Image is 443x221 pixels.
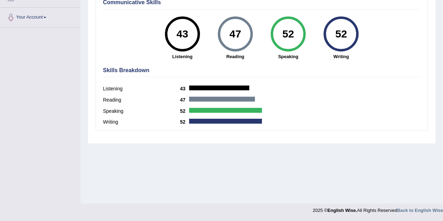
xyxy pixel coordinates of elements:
div: 2025 © All Rights Reserved [313,203,443,214]
strong: Speaking [265,53,311,60]
div: 47 [222,19,248,49]
label: Writing [103,118,180,126]
a: Your Account [0,8,80,25]
b: 43 [180,86,189,91]
label: Reading [103,96,180,104]
strong: Listening [159,53,205,60]
div: 52 [328,19,354,49]
label: Listening [103,85,180,92]
b: 52 [180,119,189,125]
b: 47 [180,97,189,103]
strong: Writing [318,53,364,60]
div: 52 [275,19,301,49]
a: Back to English Wise [397,208,443,213]
h4: Skills Breakdown [103,67,421,74]
div: 43 [169,19,195,49]
label: Speaking [103,108,180,115]
strong: English Wise. [327,208,357,213]
b: 52 [180,108,189,114]
strong: Reading [212,53,258,60]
